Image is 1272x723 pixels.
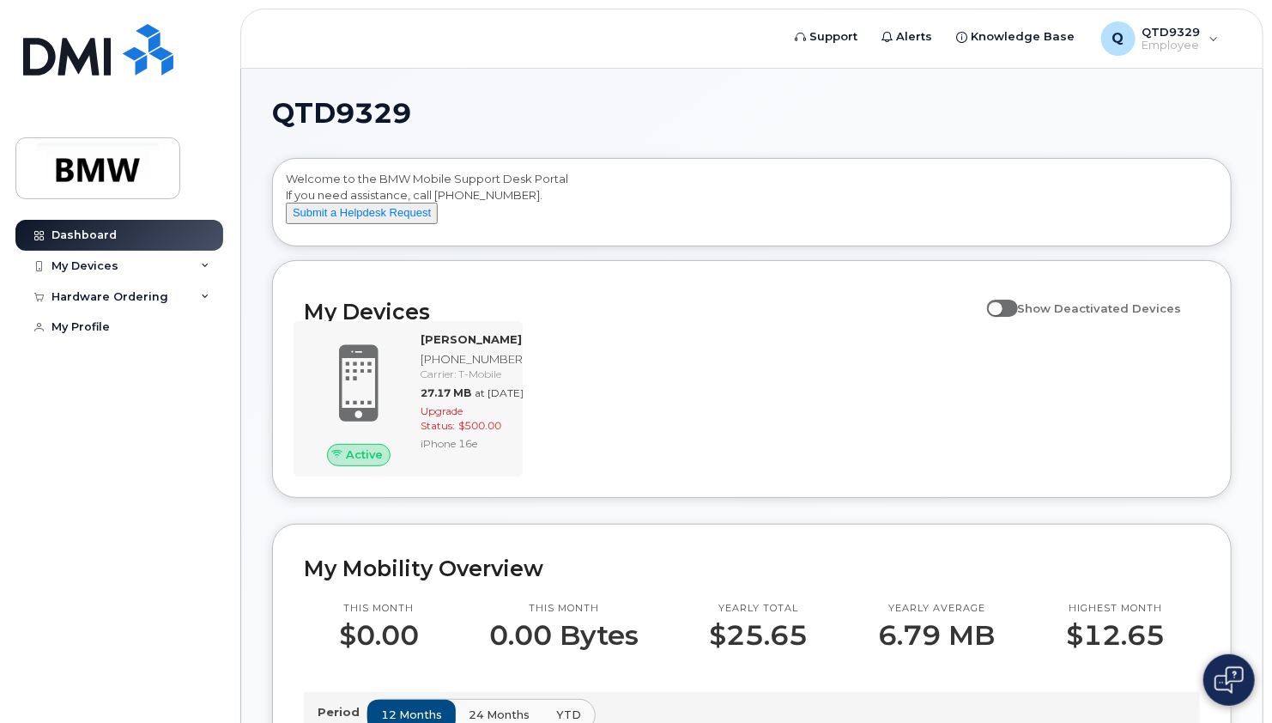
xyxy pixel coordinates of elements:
button: Submit a Helpdesk Request [286,203,438,224]
span: Active [346,447,383,463]
span: Show Deactivated Devices [1018,301,1182,315]
span: YTD [556,707,581,723]
span: 24 months [469,707,530,723]
a: Submit a Helpdesk Request [286,205,438,219]
p: $0.00 [339,620,419,651]
span: Upgrade Status: [421,404,463,432]
p: Highest month [1066,602,1165,616]
h2: My Devices [304,299,978,325]
span: QTD9329 [272,100,411,126]
p: $25.65 [710,620,809,651]
p: This month [339,602,419,616]
span: $500.00 [458,419,501,432]
input: Show Deactivated Devices [987,292,1001,306]
p: 6.79 MB [879,620,996,651]
div: iPhone 16e [421,436,526,451]
span: 27.17 MB [421,386,471,399]
div: Welcome to the BMW Mobile Support Desk Portal If you need assistance, call [PHONE_NUMBER]. [286,171,1218,240]
p: Period [318,704,366,720]
p: 0.00 Bytes [489,620,639,651]
img: Open chat [1214,666,1244,694]
p: Yearly total [710,602,809,616]
strong: [PERSON_NAME] [421,332,522,346]
div: Carrier: T-Mobile [421,367,526,381]
a: Active[PERSON_NAME][PHONE_NUMBER]Carrier: T-Mobile27.17 MBat [DATE]Upgrade Status:$500.00iPhone 16e [304,331,512,465]
p: This month [489,602,639,616]
h2: My Mobility Overview [304,556,1200,581]
span: at [DATE] [475,386,524,399]
p: $12.65 [1066,620,1165,651]
p: Yearly average [879,602,996,616]
div: [PHONE_NUMBER] [421,351,526,368]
